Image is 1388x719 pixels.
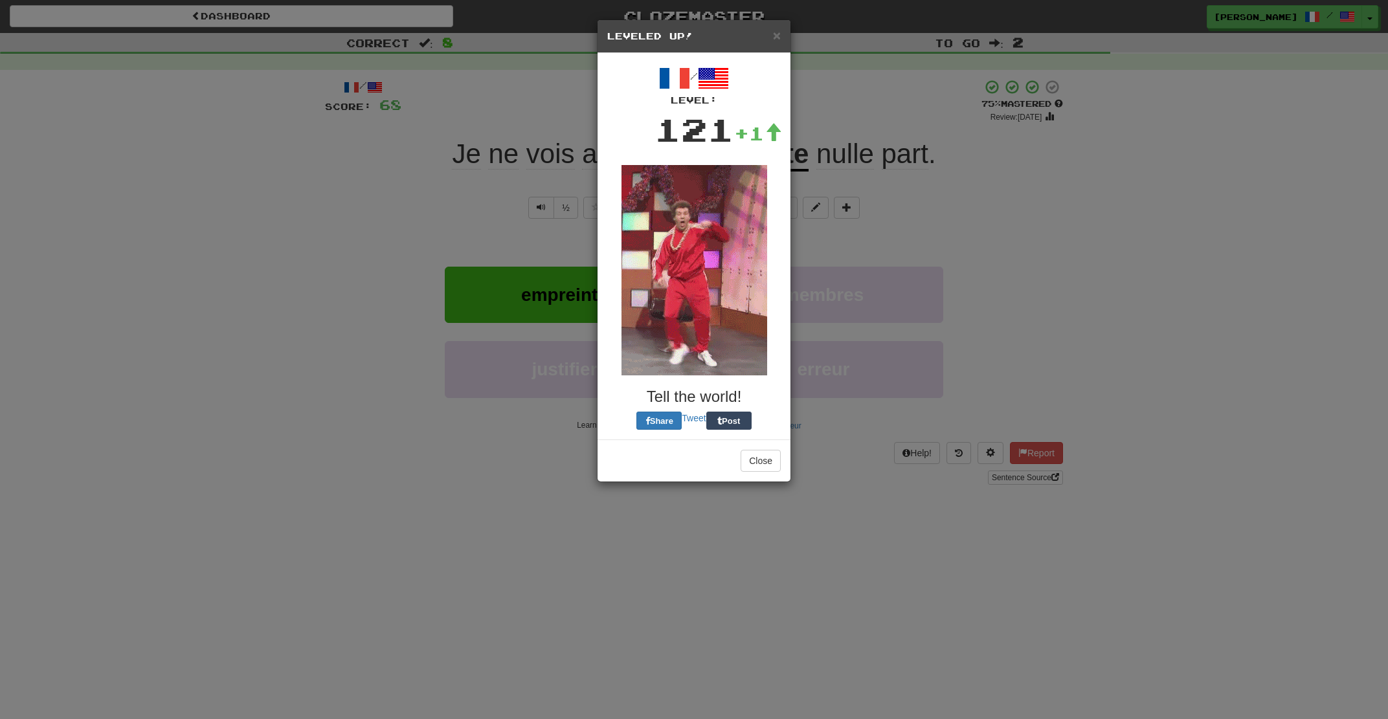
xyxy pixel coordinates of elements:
h3: Tell the world! [607,388,781,405]
button: Share [636,412,682,430]
h5: Leveled Up! [607,30,781,43]
span: × [773,28,781,43]
img: red-jumpsuit-0a91143f7507d151a8271621424c3ee7c84adcb3b18e0b5e75c121a86a6f61d6.gif [621,165,767,375]
div: 121 [655,107,734,152]
button: Close [741,450,781,472]
div: +1 [734,120,782,146]
div: Level: [607,94,781,107]
div: / [607,63,781,107]
button: Close [773,28,781,42]
a: Tweet [682,413,706,423]
button: Post [706,412,752,430]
